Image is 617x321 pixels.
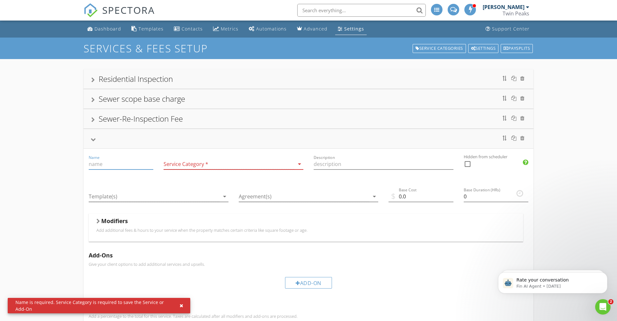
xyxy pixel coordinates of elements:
iframe: Intercom notifications message [488,259,617,304]
div: Dashboard [94,26,121,32]
div: Sewer-Re-Inspection Fee [99,113,183,124]
a: SPECTORA [84,9,155,22]
i: arrow_drop_down [221,193,228,200]
div: Contacts [182,26,203,32]
span: SPECTORA [102,3,155,17]
div: Sewer scope base charge [99,93,185,104]
a: Dashboard [85,23,124,35]
a: Settings [335,23,367,35]
a: Service Categories [412,43,467,54]
a: Templates [129,23,166,35]
div: Support Center [492,26,530,32]
h5: Add-Ons [89,252,528,258]
a: Paysplits [500,43,533,54]
iframe: Intercom live chat [595,299,611,315]
div: Residential Inspection [99,74,173,84]
a: Settings [468,43,499,54]
div: Paysplits [501,44,533,53]
span: $ [391,190,396,202]
div: Add-On [285,277,332,289]
span: 2 [608,299,613,304]
img: The Best Home Inspection Software - Spectora [84,3,98,17]
a: Automations (Advanced) [246,23,289,35]
div: Templates [139,26,164,32]
a: Contacts [171,23,205,35]
p: Add additional fees & hours to your service when the property matches certain criteria like squar... [96,228,515,233]
input: Name [89,159,153,169]
input: Description [314,159,453,169]
i: arrow_drop_down [371,193,378,200]
div: [PERSON_NAME] [483,4,524,10]
p: Give your client options to add additional services and upsells. [89,262,528,267]
div: Service Categories [413,44,466,53]
input: Search everything... [297,4,426,17]
a: Metrics [210,23,241,35]
a: Support Center [483,23,532,35]
a: Advanced [294,23,330,35]
div: Name is required. Service Category is required to save the Service or Add-On [8,298,190,313]
i: arrow_drop_down [296,160,303,168]
p: Add a percentage to the total for this service. Taxes are calculated after all modifiers and add-... [89,314,528,319]
div: Settings [344,26,364,32]
div: Advanced [304,26,327,32]
h1: SERVICES & FEES SETUP [84,43,533,54]
h5: Modifiers [101,218,128,224]
input: Base Duration (HRs) [464,191,528,202]
div: Settings [468,44,499,53]
input: Base Cost [389,191,453,202]
div: Twin Peaks [503,10,529,17]
div: Metrics [221,26,238,32]
div: Automations [256,26,287,32]
h5: Taxes [89,304,528,310]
